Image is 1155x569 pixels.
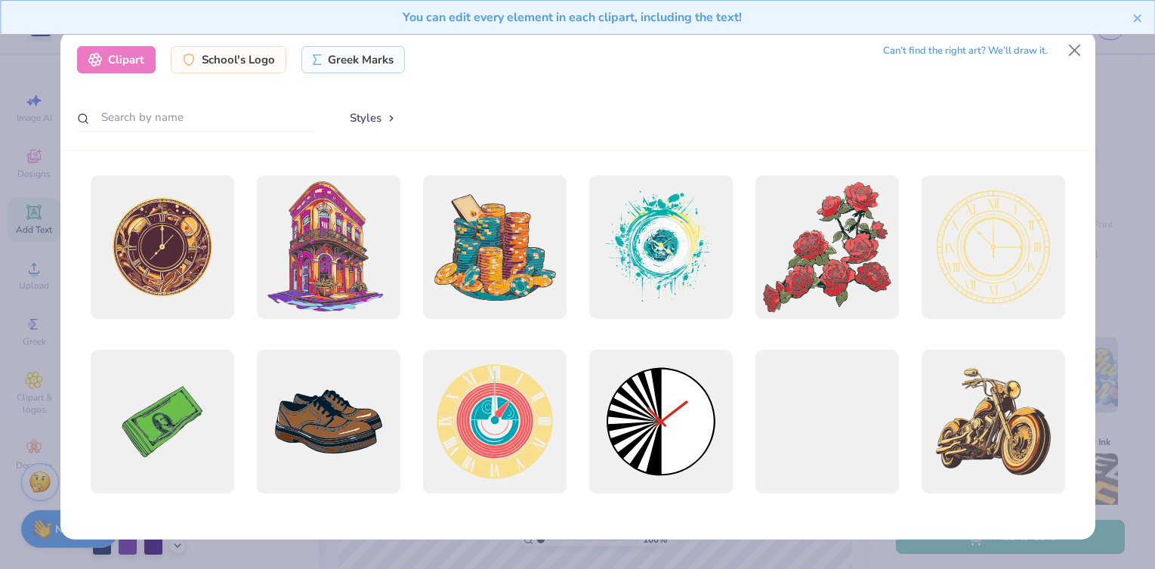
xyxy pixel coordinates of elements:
div: Greek Marks [301,46,405,73]
button: Styles [334,104,412,132]
div: You can edit every element in each clipart, including the text! [12,8,1132,26]
div: School's Logo [171,46,286,73]
button: close [1132,8,1143,26]
div: Can’t find the right art? We’ll draw it. [883,38,1048,64]
input: Search by name [77,104,319,131]
div: Clipart [77,46,156,73]
button: Close [1060,36,1089,64]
